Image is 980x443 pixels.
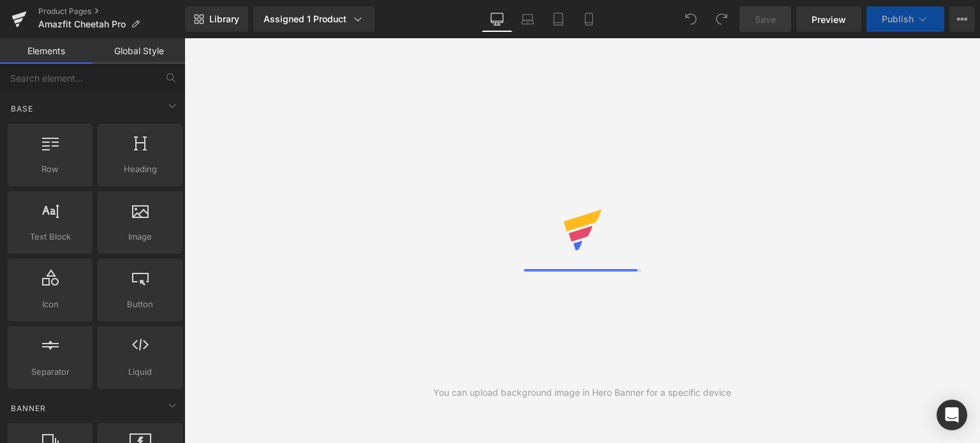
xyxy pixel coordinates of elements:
span: Save [755,13,776,26]
span: Button [101,298,179,311]
a: Desktop [482,6,512,32]
span: Row [11,163,89,176]
span: Library [209,13,239,25]
button: Redo [709,6,734,32]
button: More [949,6,975,32]
span: Banner [10,402,47,414]
span: Preview [812,13,846,26]
a: Preview [796,6,861,32]
a: Tablet [543,6,574,32]
a: Product Pages [38,6,185,17]
span: Liquid [101,365,179,379]
span: Heading [101,163,179,176]
a: Laptop [512,6,543,32]
span: Icon [11,298,89,311]
a: Mobile [574,6,604,32]
span: Image [101,230,179,243]
a: Global Style [93,38,185,64]
div: Assigned 1 Product [264,13,364,25]
span: Text Block [11,230,89,243]
a: New Library [185,6,248,32]
button: Publish [866,6,944,32]
span: Amazfit Cheetah Pro [38,19,126,29]
button: Undo [678,6,704,32]
span: Base [10,103,34,115]
span: Separator [11,365,89,379]
div: Open Intercom Messenger [937,400,967,430]
span: Publish [882,14,914,24]
div: You can upload background image in Hero Banner for a specific device [433,386,731,400]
